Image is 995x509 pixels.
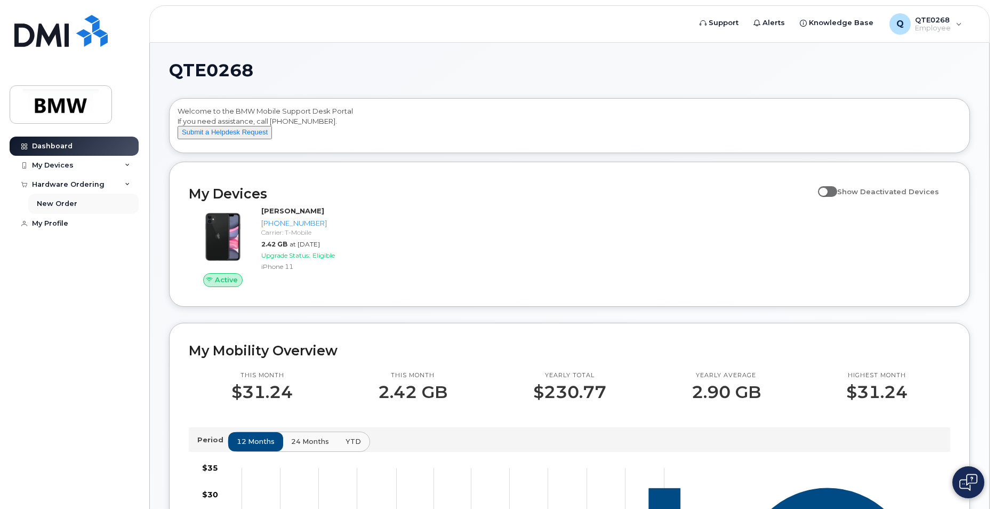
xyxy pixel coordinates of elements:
div: Welcome to the BMW Mobile Support Desk Portal If you need assistance, call [PHONE_NUMBER]. [178,106,961,149]
span: YTD [346,436,361,447]
p: Period [197,435,228,445]
img: Open chat [959,474,977,491]
span: 24 months [291,436,329,447]
p: 2.42 GB [378,383,447,402]
p: Yearly average [692,371,761,380]
span: Active [215,275,238,285]
p: This month [231,371,293,380]
p: $31.24 [846,383,908,402]
h2: My Devices [189,186,813,202]
span: Upgrade Status: [261,251,310,259]
img: iPhone_11.jpg [197,211,248,263]
span: Eligible [312,251,335,259]
p: Highest month [846,371,908,380]
div: [PHONE_NUMBER] [261,218,365,228]
p: This month [378,371,447,380]
div: Carrier: T-Mobile [261,228,365,237]
p: Yearly total [533,371,606,380]
div: iPhone 11 [261,262,365,271]
p: 2.90 GB [692,383,761,402]
a: Submit a Helpdesk Request [178,128,272,136]
p: $230.77 [533,383,606,402]
p: $31.24 [231,383,293,402]
h2: My Mobility Overview [189,343,950,359]
input: Show Deactivated Devices [818,181,827,190]
a: Active[PERSON_NAME][PHONE_NUMBER]Carrier: T-Mobile2.42 GBat [DATE]Upgrade Status:EligibleiPhone 11 [189,206,370,287]
tspan: $35 [202,463,218,473]
span: QTE0268 [169,62,253,78]
button: Submit a Helpdesk Request [178,126,272,139]
span: 2.42 GB [261,240,287,248]
span: Show Deactivated Devices [837,187,939,196]
strong: [PERSON_NAME] [261,206,324,215]
span: at [DATE] [290,240,320,248]
tspan: $30 [202,489,218,499]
